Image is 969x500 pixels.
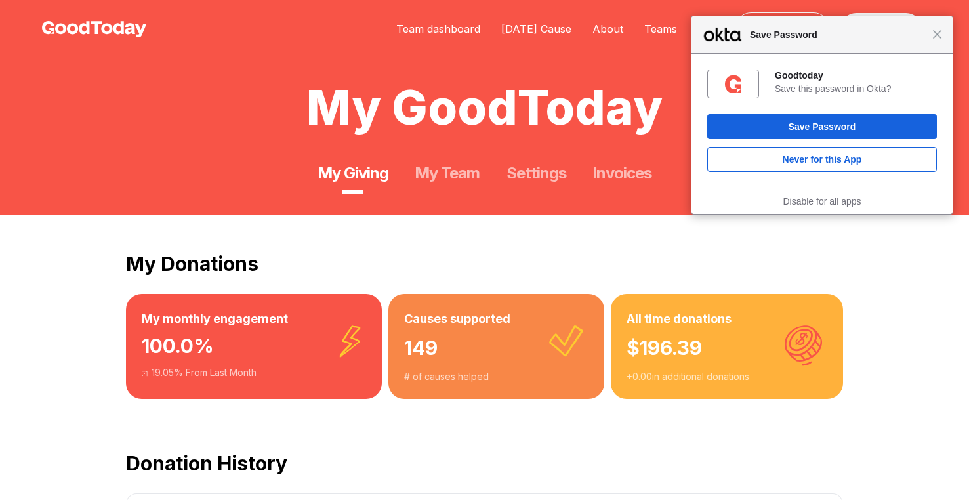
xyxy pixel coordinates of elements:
[783,196,861,207] a: Disable for all apps
[415,163,480,184] a: My Team
[707,114,937,139] button: Save Password
[42,21,147,37] img: GoodToday
[142,366,366,379] div: 19.05 % From Last Month
[840,13,922,45] a: Log out
[707,147,937,172] button: Never for this App
[404,328,588,370] div: 149
[318,163,388,184] a: My Giving
[688,22,730,35] a: FAQ
[404,310,588,328] h3: Causes supported
[386,22,491,35] a: Team dashboard
[775,70,937,81] div: Goodtoday
[126,451,843,475] h2: Donation History
[491,22,582,35] a: [DATE] Cause
[627,310,827,328] h3: All time donations
[126,252,843,276] h2: My Donations
[582,22,634,35] a: About
[142,310,366,328] h3: My monthly engagement
[775,83,937,94] div: Save this password in Okta?
[142,328,366,366] div: 100.0 %
[627,370,827,383] div: + 0.00 in additional donations
[932,30,942,39] span: Close
[735,12,830,45] a: My Giving
[592,163,651,184] a: Invoices
[722,73,745,96] img: rsqYtAAAAAZJREFUAwBBERvTPsLVhQAAAABJRU5ErkJggg==
[404,370,588,383] div: # of causes helped
[634,22,688,35] a: Teams
[743,27,932,43] span: Save Password
[506,163,566,184] a: Settings
[627,328,827,370] div: $ 196.39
